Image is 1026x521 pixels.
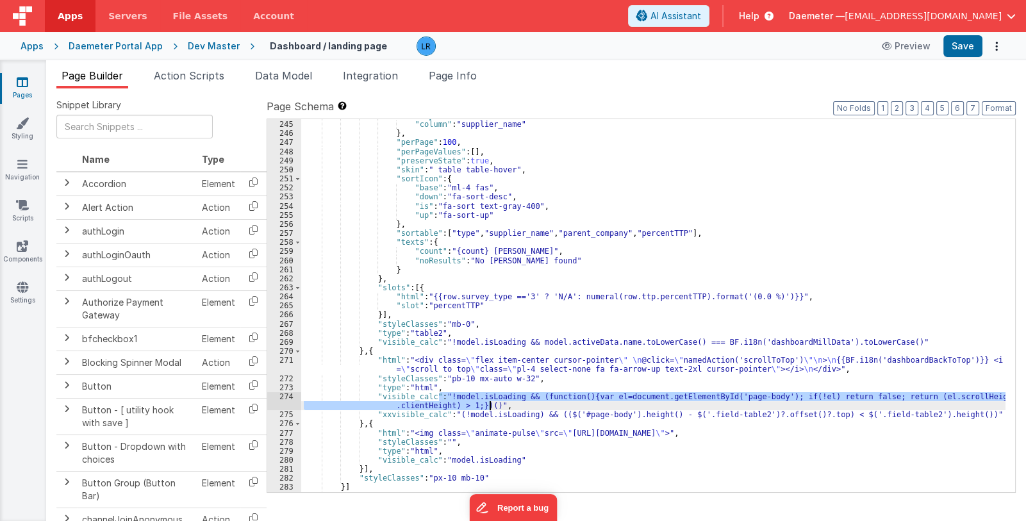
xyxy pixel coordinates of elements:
[877,101,888,115] button: 1
[429,69,477,82] span: Page Info
[267,292,301,301] div: 264
[188,40,240,53] div: Dev Master
[267,247,301,256] div: 259
[255,69,312,82] span: Data Model
[951,101,964,115] button: 6
[417,37,435,55] img: 0cc89ea87d3ef7af341bf65f2365a7ce
[77,267,197,290] td: authLogout
[77,434,197,471] td: Button - Dropdown with choices
[77,195,197,219] td: Alert Action
[197,267,240,290] td: Action
[267,456,301,465] div: 280
[267,99,334,114] span: Page Schema
[267,120,301,129] div: 245
[789,10,845,22] span: Daemeter —
[77,219,197,243] td: authLogin
[197,243,240,267] td: Action
[789,10,1016,22] button: Daemeter — [EMAIL_ADDRESS][DOMAIN_NAME]
[966,101,979,115] button: 7
[267,465,301,474] div: 281
[469,494,557,521] iframe: Marker.io feedback button
[197,398,240,434] td: Element
[267,329,301,338] div: 268
[56,115,213,138] input: Search Snippets ...
[270,41,387,51] h4: Dashboard / landing page
[267,283,301,292] div: 263
[267,483,301,492] div: 283
[267,310,301,319] div: 266
[77,172,197,196] td: Accordion
[267,447,301,456] div: 279
[267,138,301,147] div: 247
[988,37,1005,55] button: Options
[154,69,224,82] span: Action Scripts
[833,101,875,115] button: No Folds
[936,101,948,115] button: 5
[69,40,163,53] div: Daemeter Portal App
[267,265,301,274] div: 261
[982,101,1016,115] button: Format
[197,471,240,508] td: Element
[267,165,301,174] div: 250
[267,156,301,165] div: 249
[267,256,301,265] div: 260
[267,392,301,410] div: 274
[197,195,240,219] td: Action
[267,192,301,201] div: 253
[197,434,240,471] td: Element
[197,351,240,374] td: Action
[267,429,301,438] div: 277
[77,351,197,374] td: Blocking Spinner Modal
[267,419,301,428] div: 276
[921,101,934,115] button: 4
[267,202,301,211] div: 254
[197,172,240,196] td: Element
[267,347,301,356] div: 270
[874,36,938,56] button: Preview
[202,154,224,165] span: Type
[77,290,197,327] td: Authorize Payment Gateway
[267,410,301,419] div: 275
[267,129,301,138] div: 246
[267,338,301,347] div: 269
[58,10,83,22] span: Apps
[739,10,759,22] span: Help
[197,327,240,351] td: Element
[197,374,240,398] td: Element
[267,229,301,238] div: 257
[267,238,301,247] div: 258
[343,69,398,82] span: Integration
[173,10,228,22] span: File Assets
[77,327,197,351] td: bfcheckbox1
[845,10,1002,22] span: [EMAIL_ADDRESS][DOMAIN_NAME]
[108,10,147,22] span: Servers
[267,147,301,156] div: 248
[650,10,701,22] span: AI Assistant
[82,154,110,165] span: Name
[77,471,197,508] td: Button Group (Button Bar)
[56,99,121,112] span: Snippet Library
[62,69,123,82] span: Page Builder
[267,301,301,310] div: 265
[267,474,301,483] div: 282
[267,356,301,374] div: 271
[891,101,903,115] button: 2
[267,274,301,283] div: 262
[77,374,197,398] td: Button
[267,211,301,220] div: 255
[197,219,240,243] td: Action
[197,290,240,327] td: Element
[267,320,301,329] div: 267
[267,383,301,392] div: 273
[267,220,301,229] div: 256
[628,5,709,27] button: AI Assistant
[267,174,301,183] div: 251
[267,492,301,501] div: 284
[906,101,918,115] button: 3
[943,35,982,57] button: Save
[267,183,301,192] div: 252
[267,374,301,383] div: 272
[21,40,44,53] div: Apps
[267,438,301,447] div: 278
[77,243,197,267] td: authLoginOauth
